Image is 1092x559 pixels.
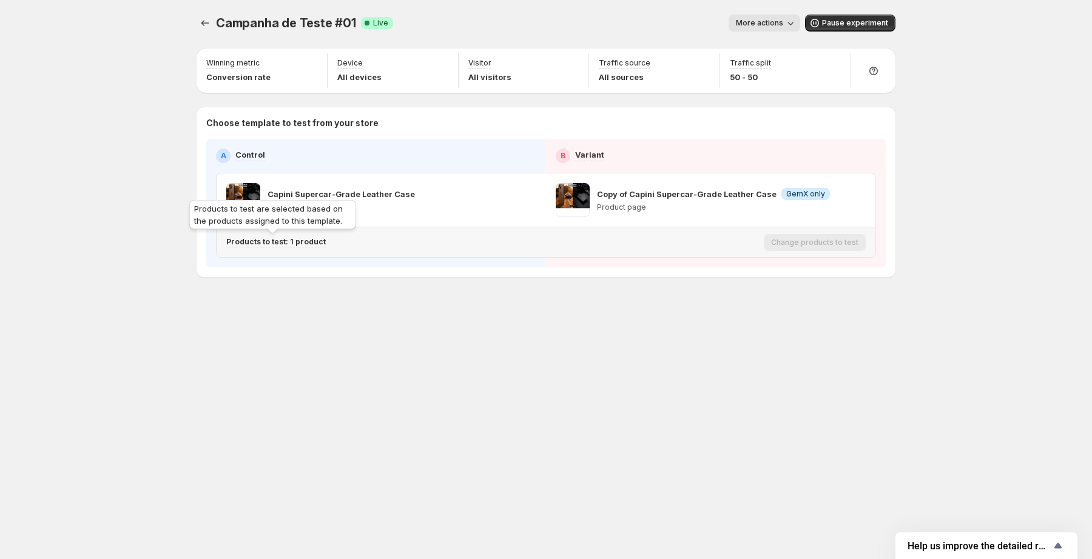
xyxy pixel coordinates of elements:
img: Copy of Capini Supercar-Grade Leather Case [556,183,590,217]
p: Traffic source [599,58,650,68]
p: All sources [599,71,650,83]
p: 50 - 50 [730,71,771,83]
button: Pause experiment [805,15,895,32]
span: Live [373,18,388,28]
p: Traffic split [730,58,771,68]
p: Variant [575,149,604,161]
p: Copy of Capini Supercar-Grade Leather Case [597,188,777,200]
img: Capini Supercar-Grade Leather Case [226,183,260,217]
p: Control [235,149,265,161]
span: Help us improve the detailed report for A/B campaigns [908,540,1051,552]
p: Visitor [468,58,491,68]
h2: A [221,151,226,161]
p: Products to test: 1 product [226,237,326,247]
p: Capini Supercar-Grade Leather Case [268,188,415,200]
p: All visitors [468,71,511,83]
span: GemX only [786,189,825,199]
button: Experiments [197,15,214,32]
p: Choose template to test from your store [206,117,886,129]
button: Show survey - Help us improve the detailed report for A/B campaigns [908,538,1065,553]
p: Winning metric [206,58,260,68]
button: More actions [729,15,800,32]
p: Product page [597,203,830,212]
span: Campanha de Teste #01 [216,16,356,30]
p: All devices [337,71,382,83]
p: Conversion rate [206,71,271,83]
p: Device [337,58,363,68]
h2: B [561,151,565,161]
span: More actions [736,18,783,28]
span: Pause experiment [822,18,888,28]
